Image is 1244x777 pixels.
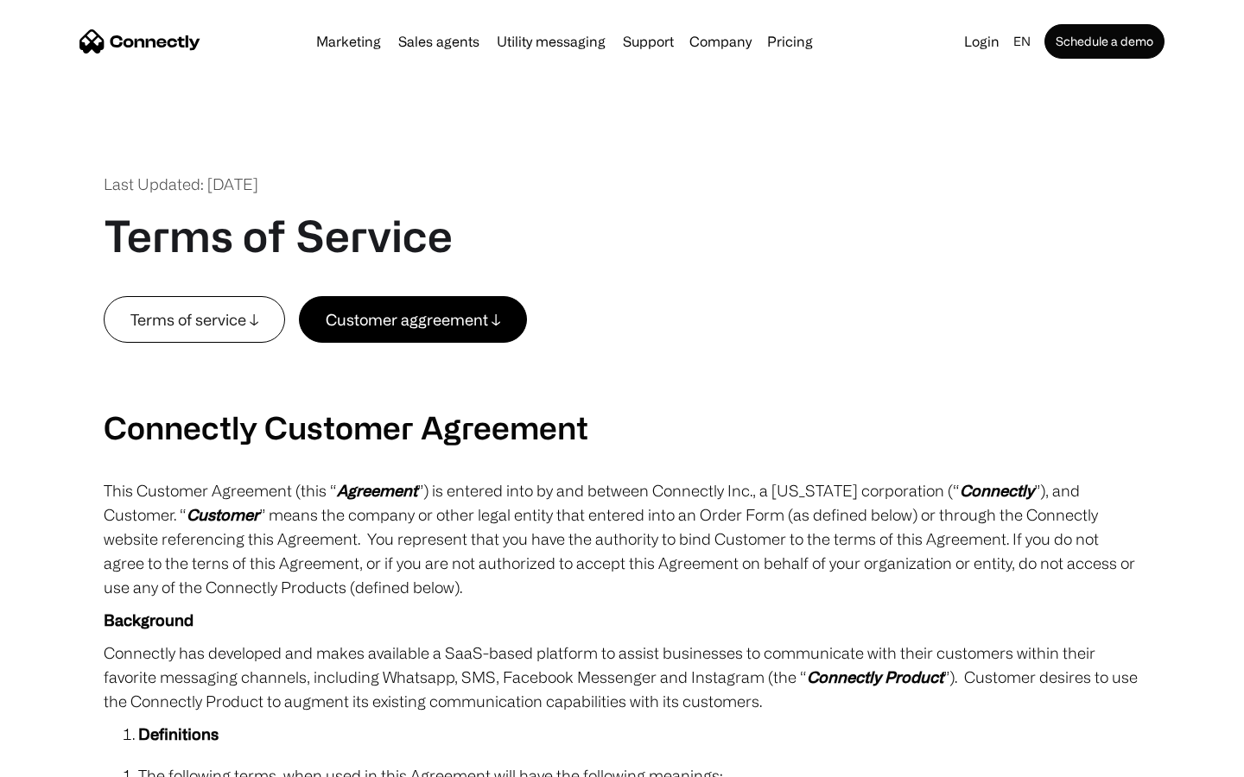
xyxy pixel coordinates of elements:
[187,506,259,523] em: Customer
[957,29,1006,54] a: Login
[309,35,388,48] a: Marketing
[104,210,453,262] h1: Terms of Service
[1013,29,1031,54] div: en
[17,745,104,771] aside: Language selected: English
[35,747,104,771] ul: Language list
[104,408,1140,445] h2: Connectly Customer Agreement
[104,343,1140,367] p: ‍
[1044,24,1165,59] a: Schedule a demo
[807,668,943,685] em: Connectly Product
[130,307,258,332] div: Terms of service ↓
[104,478,1140,599] p: This Customer Agreement (this “ ”) is entered into by and between Connectly Inc., a [US_STATE] co...
[689,29,752,54] div: Company
[104,611,194,629] strong: Background
[616,35,681,48] a: Support
[326,307,500,332] div: Customer aggreement ↓
[337,482,417,499] em: Agreement
[960,482,1034,499] em: Connectly
[490,35,612,48] a: Utility messaging
[391,35,486,48] a: Sales agents
[138,725,219,742] strong: Definitions
[104,173,258,196] div: Last Updated: [DATE]
[760,35,820,48] a: Pricing
[104,641,1140,713] p: Connectly has developed and makes available a SaaS-based platform to assist businesses to communi...
[104,376,1140,400] p: ‍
